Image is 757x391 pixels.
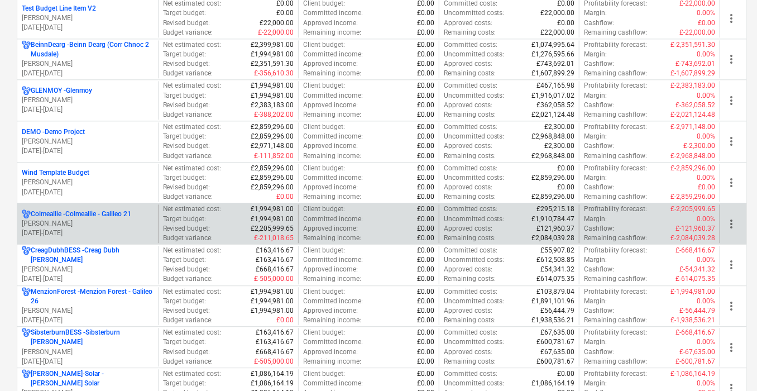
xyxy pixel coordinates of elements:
p: [DATE] - [DATE] [22,23,154,32]
p: £163,416.67 [256,246,294,255]
p: £0.00 [417,255,434,265]
p: Budget variance : [163,233,213,243]
p: [DATE] - [DATE] [22,69,154,78]
p: £55,907.82 [540,246,574,255]
p: £-2,021,124.48 [670,110,715,120]
p: Remaining income : [303,69,361,78]
div: Project has multi currencies enabled [22,287,31,306]
p: Net estimated cost : [163,204,222,214]
p: £56,444.79 [540,306,574,316]
p: Committed income : [303,91,363,101]
p: Cashflow : [584,224,614,233]
p: £2,968,848.00 [531,151,574,161]
p: [PERSON_NAME] [22,137,154,146]
p: £1,994,981.00 [251,297,294,306]
p: Committed costs : [444,122,497,132]
p: £2,968,848.00 [531,132,574,141]
p: Budget variance : [163,151,213,161]
p: Margin : [584,255,607,265]
p: Budget variance : [163,69,213,78]
p: £295,215.18 [536,204,574,214]
p: £-2,859,296.00 [670,192,715,202]
p: £-743,692.01 [675,59,715,69]
p: Remaining cashflow : [584,110,647,120]
p: £743,692.01 [536,59,574,69]
p: £2,859,296.00 [251,122,294,132]
span: more_vert [725,94,738,107]
p: 0.00% [697,132,715,141]
p: Profitability forecast : [584,204,647,214]
p: [PERSON_NAME] [22,219,154,228]
p: Margin : [584,297,607,306]
p: £0.00 [417,287,434,297]
p: Remaining costs : [444,110,496,120]
p: £0.00 [698,18,715,28]
p: Approved income : [303,18,358,28]
p: Committed income : [303,297,363,306]
p: Committed costs : [444,164,497,173]
p: £0.00 [417,110,434,120]
p: Net estimated cost : [163,40,222,50]
p: 0.00% [697,8,715,18]
p: Approved income : [303,306,358,316]
p: £-362,058.52 [675,101,715,110]
iframe: Chat Widget [701,337,757,391]
p: DEMO - Demo Project [22,127,85,137]
p: £0.00 [417,233,434,243]
p: Budget variance : [163,274,213,284]
p: £0.00 [417,192,434,202]
p: Budget variance : [163,110,213,120]
p: £1,994,981.00 [251,50,294,59]
p: £0.00 [417,274,434,284]
span: more_vert [725,135,738,148]
p: £-2,300.00 [683,141,715,151]
p: Budget variance : [163,28,213,37]
p: Committed income : [303,132,363,141]
p: £2,859,296.00 [251,173,294,183]
p: Approved income : [303,224,358,233]
p: £2,859,296.00 [251,164,294,173]
span: more_vert [725,176,738,189]
p: [PERSON_NAME] [22,347,154,357]
p: £-54,341.32 [679,265,715,274]
p: Cashflow : [584,183,614,192]
p: £-22,000.00 [258,28,294,37]
div: SibsterburnBESS -Sibsterburn [PERSON_NAME][PERSON_NAME][DATE]-[DATE] [22,328,154,366]
p: Remaining costs : [444,151,496,161]
p: £121,960.37 [536,224,574,233]
p: £2,300.00 [544,141,574,151]
p: Margin : [584,91,607,101]
p: Margin : [584,214,607,224]
p: £-1,994,981.00 [670,287,715,297]
p: Committed costs : [444,81,497,90]
p: Net estimated cost : [163,287,222,297]
p: Remaining costs : [444,28,496,37]
p: BeinnDearg - Beinn Dearg (Corr Chnoc 2 Musdale) [31,40,154,59]
p: Target budget : [163,297,207,306]
p: £0.00 [417,224,434,233]
div: CreagDubhBESS -Creag Dubh [PERSON_NAME][PERSON_NAME][DATE]-[DATE] [22,246,154,284]
p: £2,859,296.00 [251,132,294,141]
p: Net estimated cost : [163,246,222,255]
p: £0.00 [417,214,434,224]
p: £-2,971,148.00 [670,122,715,132]
p: Profitability forecast : [584,81,647,90]
p: Approved income : [303,101,358,110]
p: £1,607,899.29 [531,69,574,78]
div: GLENMOY -Glenmoy[PERSON_NAME][DATE]-[DATE] [22,86,154,115]
p: Profitability forecast : [584,122,647,132]
p: [PERSON_NAME] [22,306,154,316]
p: £0.00 [417,265,434,274]
p: £-388,202.00 [254,110,294,120]
div: Project has multi currencies enabled [22,369,31,388]
p: £2,859,296.00 [531,173,574,183]
p: Uncommitted costs : [444,214,505,224]
p: [PERSON_NAME] [22,96,154,105]
p: Net estimated cost : [163,164,222,173]
p: £612,508.85 [536,255,574,265]
p: Client budget : [303,81,345,90]
p: £2,205,999.65 [251,224,294,233]
p: £1,074,995.64 [531,40,574,50]
p: £2,021,124.48 [531,110,574,120]
p: Revised budget : [163,18,210,28]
